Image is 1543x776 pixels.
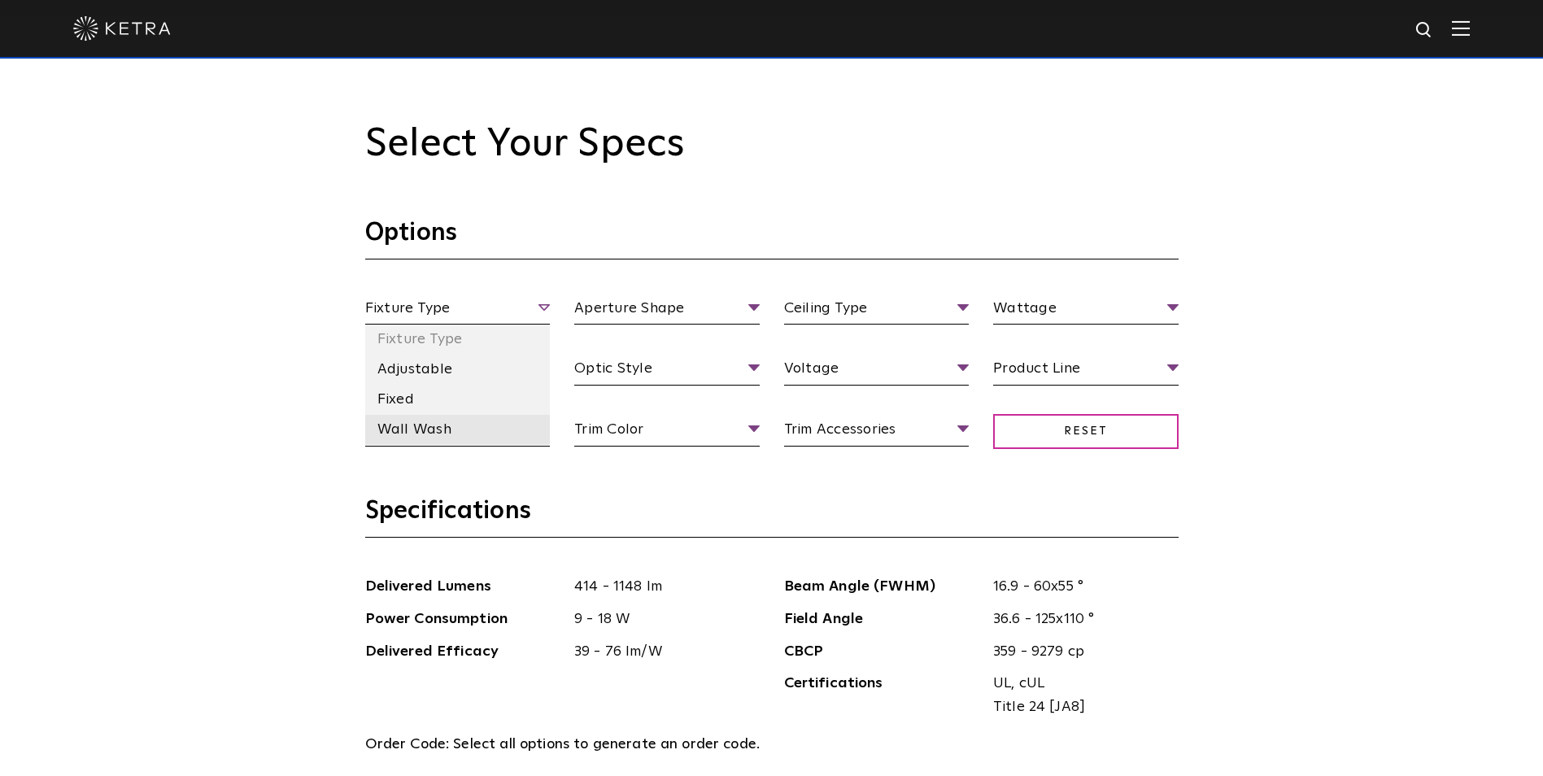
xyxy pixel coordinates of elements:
[993,414,1179,449] span: Reset
[365,415,551,445] li: Wall Wash
[1452,20,1470,36] img: Hamburger%20Nav.svg
[365,575,563,599] span: Delivered Lumens
[784,640,982,664] span: CBCP
[562,640,760,664] span: 39 - 76 lm/W
[784,672,982,719] span: Certifications
[365,495,1179,538] h3: Specifications
[981,640,1179,664] span: 359 - 9279 cp
[574,357,760,386] span: Optic Style
[784,357,970,386] span: Voltage
[981,575,1179,599] span: 16.9 - 60x55 °
[562,575,760,599] span: 414 - 1148 lm
[574,418,760,447] span: Trim Color
[784,575,982,599] span: Beam Angle (FWHM)
[365,325,551,355] li: Fixture Type
[365,121,1179,168] h2: Select Your Specs
[365,355,551,385] li: Adjustable
[574,297,760,325] span: Aperture Shape
[784,608,982,631] span: Field Angle
[1414,20,1435,41] img: search icon
[993,672,1166,695] span: UL, cUL
[365,608,563,631] span: Power Consumption
[365,297,551,325] span: Fixture Type
[365,640,563,664] span: Delivered Efficacy
[365,385,551,415] li: Fixed
[365,217,1179,259] h3: Options
[981,608,1179,631] span: 36.6 - 125x110 °
[784,418,970,447] span: Trim Accessories
[993,297,1179,325] span: Wattage
[73,16,171,41] img: ketra-logo-2019-white
[453,737,760,752] span: Select all options to generate an order code.
[365,737,450,752] span: Order Code:
[784,297,970,325] span: Ceiling Type
[993,695,1166,719] span: Title 24 [JA8]
[993,357,1179,386] span: Product Line
[562,608,760,631] span: 9 - 18 W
